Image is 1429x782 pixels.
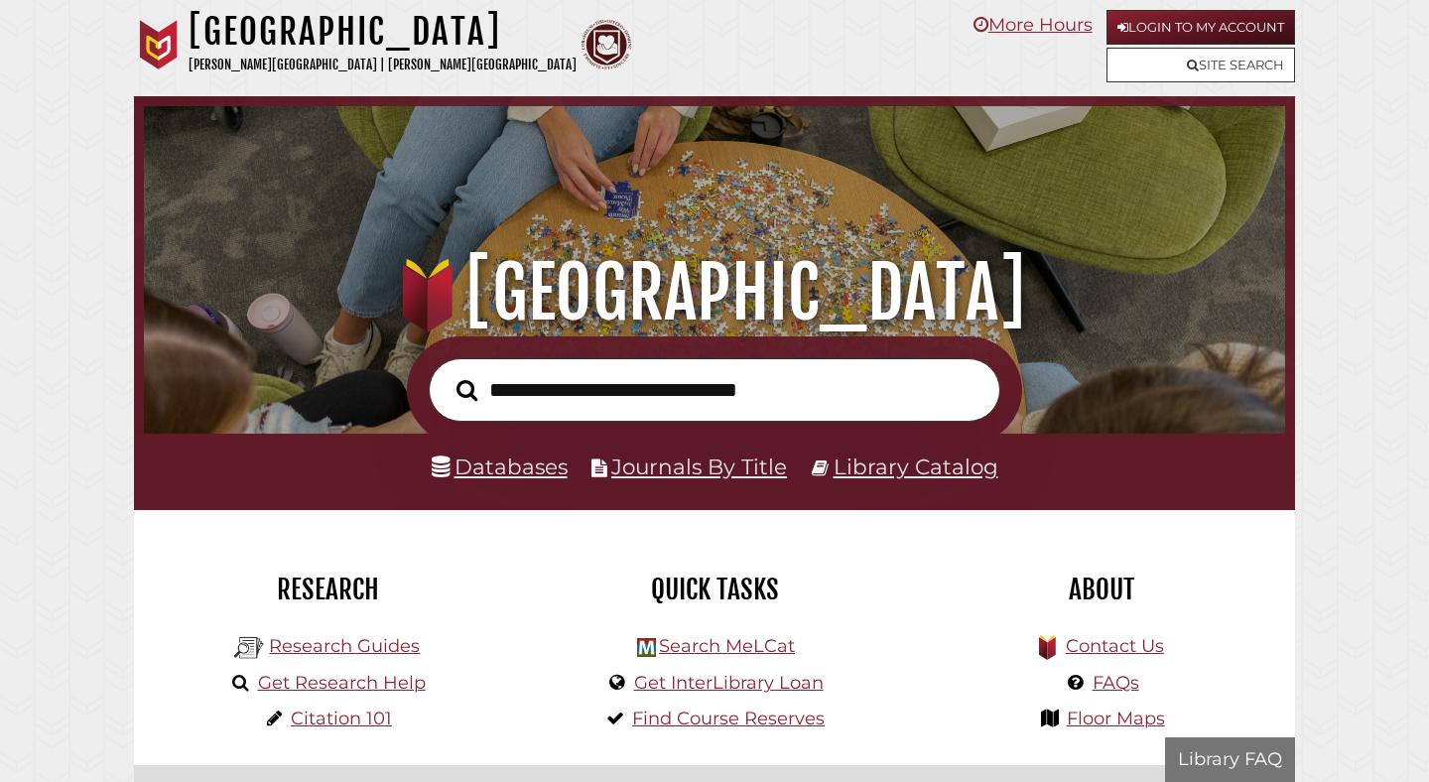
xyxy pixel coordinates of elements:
[923,573,1280,606] h2: About
[234,633,264,663] img: Hekman Library Logo
[189,54,577,76] p: [PERSON_NAME][GEOGRAPHIC_DATA] | [PERSON_NAME][GEOGRAPHIC_DATA]
[1093,672,1139,694] a: FAQs
[634,672,824,694] a: Get InterLibrary Loan
[659,635,795,657] a: Search MeLCat
[632,708,825,729] a: Find Course Reserves
[149,573,506,606] h2: Research
[582,20,631,69] img: Calvin Theological Seminary
[1106,48,1295,82] a: Site Search
[258,672,426,694] a: Get Research Help
[166,249,1264,336] h1: [GEOGRAPHIC_DATA]
[834,454,998,479] a: Library Catalog
[291,708,392,729] a: Citation 101
[1106,10,1295,45] a: Login to My Account
[134,20,184,69] img: Calvin University
[1067,708,1165,729] a: Floor Maps
[1066,635,1164,657] a: Contact Us
[456,378,477,401] i: Search
[611,454,787,479] a: Journals By Title
[637,638,656,657] img: Hekman Library Logo
[189,10,577,54] h1: [GEOGRAPHIC_DATA]
[536,573,893,606] h2: Quick Tasks
[269,635,420,657] a: Research Guides
[432,454,568,479] a: Databases
[974,14,1093,36] a: More Hours
[447,374,487,407] button: Search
